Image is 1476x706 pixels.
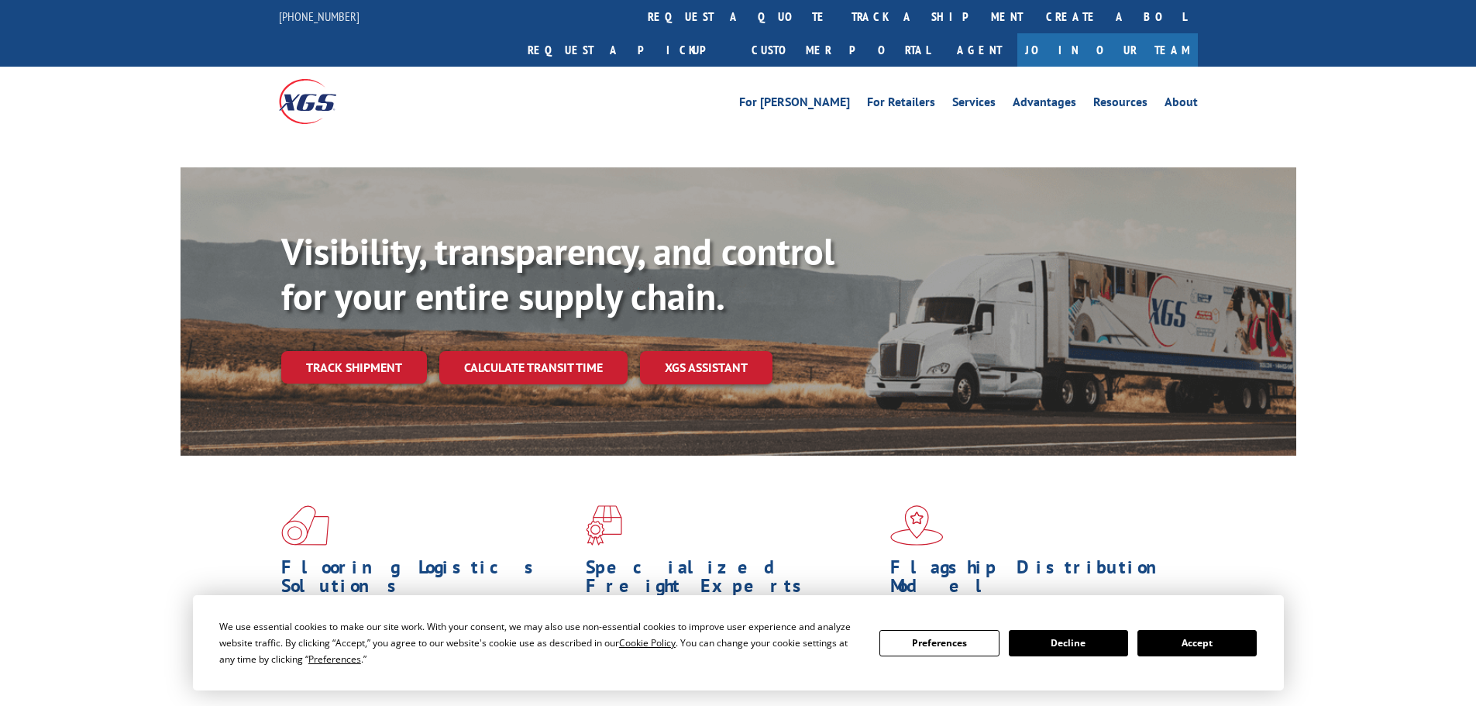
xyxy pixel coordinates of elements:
[439,351,628,384] a: Calculate transit time
[867,96,935,113] a: For Retailers
[890,558,1183,603] h1: Flagship Distribution Model
[952,96,996,113] a: Services
[219,618,861,667] div: We use essential cookies to make our site work. With your consent, we may also use non-essential ...
[640,351,772,384] a: XGS ASSISTANT
[1013,96,1076,113] a: Advantages
[890,505,944,546] img: xgs-icon-flagship-distribution-model-red
[879,630,999,656] button: Preferences
[619,636,676,649] span: Cookie Policy
[1009,630,1128,656] button: Decline
[586,505,622,546] img: xgs-icon-focused-on-flooring-red
[1137,630,1257,656] button: Accept
[281,351,427,384] a: Track shipment
[1093,96,1147,113] a: Resources
[941,33,1017,67] a: Agent
[279,9,360,24] a: [PHONE_NUMBER]
[586,558,879,603] h1: Specialized Freight Experts
[1017,33,1198,67] a: Join Our Team
[739,96,850,113] a: For [PERSON_NAME]
[740,33,941,67] a: Customer Portal
[308,653,361,666] span: Preferences
[281,227,834,320] b: Visibility, transparency, and control for your entire supply chain.
[516,33,740,67] a: Request a pickup
[281,505,329,546] img: xgs-icon-total-supply-chain-intelligence-red
[1165,96,1198,113] a: About
[281,558,574,603] h1: Flooring Logistics Solutions
[193,595,1284,691] div: Cookie Consent Prompt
